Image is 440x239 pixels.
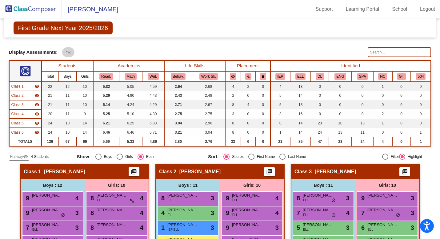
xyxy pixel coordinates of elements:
span: IEP ELL [168,227,179,232]
td: 14 [290,119,311,128]
span: 9 [360,195,365,202]
td: 2.64 [164,82,192,91]
td: 1 [373,82,392,91]
td: 11 [59,100,77,109]
div: Scores [230,154,243,159]
td: 24 [42,119,59,128]
td: 0 [352,109,373,119]
div: Girls [123,154,133,159]
td: 14 [290,128,311,137]
td: 2.71 [164,100,192,109]
td: 0 [411,91,431,100]
td: 5.14 [93,100,119,109]
span: 3 [75,223,79,232]
td: 85 [290,137,311,146]
span: Sort: [208,154,219,159]
td: 6 [241,137,256,146]
td: TOTALS [9,137,42,146]
th: Academics [93,61,164,71]
span: 3 [211,208,214,217]
td: 4 [225,82,241,91]
td: 4.59 [142,82,164,91]
td: 4.86 [142,137,164,146]
td: 13 [352,119,373,128]
td: 0 [411,119,431,128]
td: 10 [59,119,77,128]
td: 5.33 [119,137,142,146]
span: [PERSON_NAME] [232,192,263,198]
span: Class 4 [11,111,24,117]
span: - [PERSON_NAME] [176,169,221,175]
span: ELL [368,227,373,232]
span: [PERSON_NAME] [367,192,398,198]
td: No teacher - Mrs. Hall [9,109,42,119]
td: 2.96 [192,119,225,128]
td: 13 [329,128,352,137]
span: [PERSON_NAME] [303,192,334,198]
a: School [387,4,412,14]
td: No teacher - Miss Andersen [9,82,42,91]
button: IEP [275,73,285,80]
td: 4 [270,82,290,91]
td: 11 [59,109,77,119]
span: ELL [303,227,309,232]
button: NC [378,73,387,80]
div: Highlight [405,154,422,159]
div: Boys : 11 [156,179,220,191]
td: 0 [411,100,431,109]
td: 0 [329,109,352,119]
th: Identified [270,61,431,71]
span: [PERSON_NAME] [32,192,63,198]
span: - [PERSON_NAME] [312,169,356,175]
span: 5 [295,224,300,231]
span: [PERSON_NAME] [303,222,334,228]
mat-radio-group: Select an option [77,154,204,160]
mat-icon: picture_as_pdf [130,169,138,177]
td: 0 [256,128,270,137]
span: 3 [411,208,414,217]
span: 8 [89,195,94,202]
span: [PERSON_NAME] [62,4,118,14]
td: 0 [392,82,411,91]
span: [PERSON_NAME] [PERSON_NAME] [167,222,198,228]
button: Print Students Details [264,167,275,176]
th: Keep away students [225,71,241,82]
td: 0 [256,100,270,109]
span: 4 [140,208,143,217]
td: 4.30 [142,109,164,119]
td: 1 [270,128,290,137]
td: 5.83 [142,119,164,128]
span: 1 [160,224,165,231]
span: Class 2 [11,93,24,98]
td: 4 [373,137,392,146]
td: 0 [392,109,411,119]
td: 13 [290,82,311,91]
td: 2.80 [164,137,192,146]
th: Individualized Education Plan [270,71,290,82]
button: 504 [416,73,426,80]
span: 9 [224,195,229,202]
span: Class 2 [159,169,176,175]
span: Class 3 [294,169,312,175]
td: 2.75 [164,109,192,119]
td: 0 [392,91,411,100]
td: No teacher - Mrs. Bahnsen [9,91,42,100]
td: No teacher - Mrs. McMinemee [9,100,42,109]
td: 24 [352,137,373,146]
mat-icon: picture_as_pdf [266,169,273,177]
td: 0 [373,100,392,109]
div: Both [144,154,154,159]
td: 23 [329,137,352,146]
td: 8 [225,128,241,137]
td: 0 [352,82,373,91]
td: 21 [42,100,59,109]
div: Boys : 12 [21,179,85,191]
mat-icon: visibility [34,102,39,107]
span: Class 6 [11,130,24,135]
td: 10 [77,91,94,100]
td: 0 [256,119,270,128]
td: 12 [59,82,77,91]
td: 0 [256,91,270,100]
span: 3 [346,223,350,232]
span: ELL [232,198,238,202]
